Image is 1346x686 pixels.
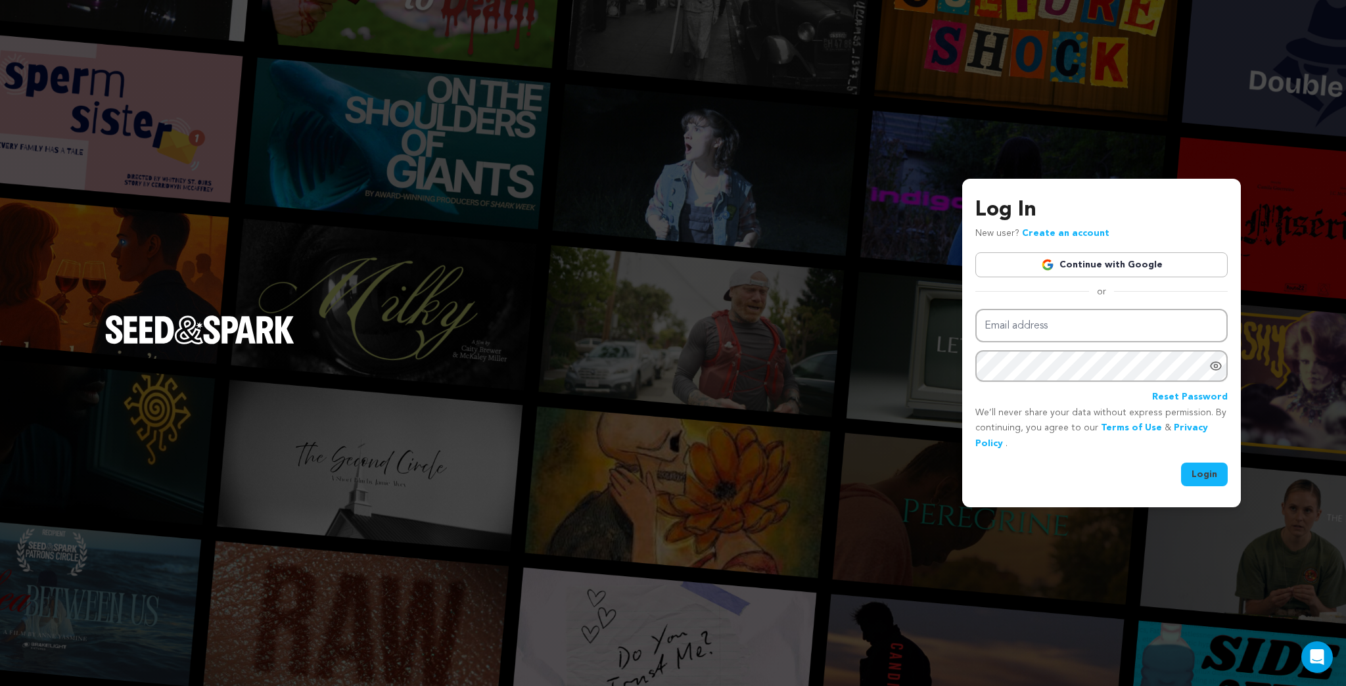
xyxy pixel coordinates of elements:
[105,315,294,344] img: Seed&Spark Logo
[975,405,1228,452] p: We’ll never share your data without express permission. By continuing, you agree to our & .
[1209,359,1222,373] a: Show password as plain text. Warning: this will display your password on the screen.
[975,252,1228,277] a: Continue with Google
[1101,423,1162,432] a: Terms of Use
[975,309,1228,342] input: Email address
[975,226,1109,242] p: New user?
[1041,258,1054,271] img: Google logo
[1089,285,1114,298] span: or
[1152,390,1228,405] a: Reset Password
[1301,641,1333,673] div: Open Intercom Messenger
[1181,463,1228,486] button: Login
[1022,229,1109,238] a: Create an account
[105,315,294,371] a: Seed&Spark Homepage
[975,194,1228,226] h3: Log In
